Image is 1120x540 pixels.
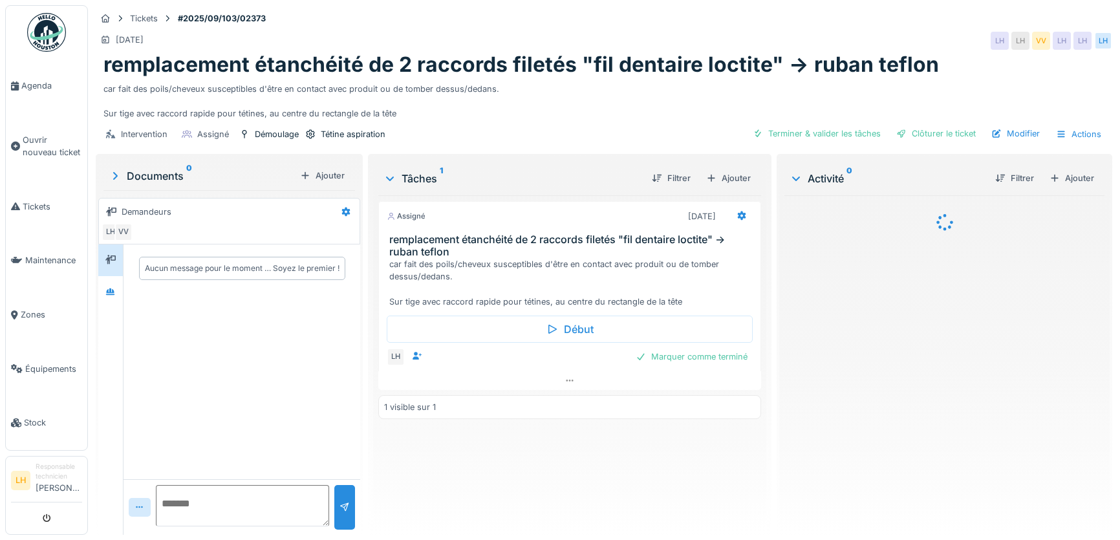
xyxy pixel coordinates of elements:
strong: #2025/09/103/02373 [173,12,271,25]
div: Documents [109,168,295,184]
div: LH [1011,32,1029,50]
a: Équipements [6,342,87,396]
div: LH [991,32,1009,50]
span: Stock [24,416,82,429]
span: Tickets [23,200,82,213]
div: Ajouter [295,167,350,184]
div: Filtrer [990,169,1039,187]
div: LH [1073,32,1092,50]
div: LH [387,348,405,366]
img: Badge_color-CXgf-gQk.svg [27,13,66,52]
div: LH [1053,32,1071,50]
a: Maintenance [6,233,87,288]
div: Responsable technicien [36,462,82,482]
div: car fait des poils/cheveux susceptibles d'être en contact avec produit ou de tomber dessus/dedans... [103,78,1104,120]
a: Zones [6,288,87,342]
sup: 0 [186,168,192,184]
div: [DATE] [688,210,716,222]
div: Tâches [383,171,641,186]
div: Terminer & valider les tâches [748,125,886,142]
h3: remplacement étanchéité de 2 raccords filetés "fil dentaire loctite" -> ruban teflon [389,233,755,258]
div: LH [102,223,120,241]
h1: remplacement étanchéité de 2 raccords filetés "fil dentaire loctite" -> ruban teflon [103,52,939,77]
sup: 1 [440,171,443,186]
div: Intervention [121,128,167,140]
a: Ouvrir nouveau ticket [6,113,87,180]
div: Actions [1050,125,1107,144]
div: [DATE] [116,34,144,46]
div: 1 visible sur 1 [384,401,436,413]
div: Marquer comme terminé [630,348,753,365]
span: Équipements [25,363,82,375]
div: Tickets [130,12,158,25]
div: Assigné [387,211,425,222]
div: Modifier [986,125,1045,142]
div: Clôturer le ticket [891,125,981,142]
div: Ajouter [1044,169,1099,187]
div: Demandeurs [122,206,171,218]
div: Activité [790,171,985,186]
div: Début [387,316,753,343]
a: Stock [6,396,87,450]
div: Ajouter [701,169,756,187]
a: LH Responsable technicien[PERSON_NAME] [11,462,82,502]
span: Agenda [21,80,82,92]
sup: 0 [846,171,852,186]
div: Tétine aspiration [321,128,385,140]
li: LH [11,471,30,490]
a: Agenda [6,59,87,113]
span: Zones [21,308,82,321]
div: VV [114,223,133,241]
span: Ouvrir nouveau ticket [23,134,82,158]
div: LH [1094,32,1112,50]
li: [PERSON_NAME] [36,462,82,499]
div: VV [1032,32,1050,50]
div: Démoulage [255,128,299,140]
div: Filtrer [647,169,696,187]
div: car fait des poils/cheveux susceptibles d'être en contact avec produit ou de tomber dessus/dedans... [389,258,755,308]
div: Aucun message pour le moment … Soyez le premier ! [145,263,339,274]
span: Maintenance [25,254,82,266]
div: Assigné [197,128,229,140]
a: Tickets [6,180,87,234]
